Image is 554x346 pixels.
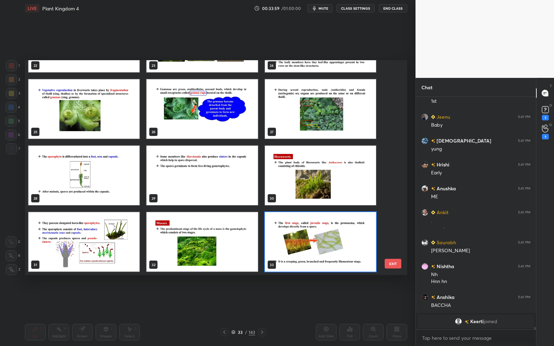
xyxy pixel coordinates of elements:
[470,319,484,324] span: Keerti
[455,318,462,325] img: default.png
[431,115,435,119] img: Learner_Badge_beginner_1_8b307cf2a0.svg
[319,6,328,11] span: mute
[435,113,450,120] h6: Jeenu
[435,185,456,192] h6: Anushka
[6,60,20,71] div: 1
[6,88,20,99] div: 3
[518,264,530,268] div: 5:41 PM
[421,239,428,246] img: 0b64863080224eabae1a7adf07f96397.jpg
[431,295,435,299] img: no-rating-badge.077c3623.svg
[518,163,530,167] div: 5:41 PM
[518,186,530,191] div: 5:41 PM
[542,134,549,139] div: 1
[28,13,140,72] img: 1686055354XYSFIY.pdf
[249,329,255,335] div: 143
[6,116,20,127] div: 5
[421,185,428,192] img: 3feb287d3ada4c85b51448cd01ac6250.jpg
[542,115,549,120] div: 1
[435,209,448,216] h6: Ankit
[421,263,428,270] img: dfa88ba2fb814fbc96765cae9a8edb03.jpg
[237,330,244,334] div: 33
[518,295,530,299] div: 5:41 PM
[28,146,140,205] img: 1686055354XYSFIY.pdf
[518,139,530,143] div: 5:41 PM
[6,74,20,85] div: 2
[431,302,530,309] div: BACCHA
[416,97,536,329] div: grid
[435,263,454,270] h6: Nishtha
[265,212,376,272] img: 1686055354XYSFIY.pdf
[435,293,455,301] h6: Anshika
[431,247,530,254] div: [PERSON_NAME]
[307,4,332,12] button: mute
[435,239,456,246] h6: Saurabh
[431,122,530,129] div: Baby
[25,60,395,275] div: grid
[6,143,20,154] div: 7
[6,102,20,113] div: 4
[435,161,449,168] h6: Hrishi
[421,209,428,216] img: 62e357fc69d541bfb9aca2aafed71745.jpg
[421,113,428,120] img: be5d6838b1734c96b5d8a730be0026d8.jpg
[431,170,530,176] div: Early
[431,210,435,215] img: Learner_Badge_beginner_1_8b307cf2a0.svg
[6,264,20,275] div: Z
[518,115,530,119] div: 5:41 PM
[549,122,552,127] p: G
[484,319,497,324] span: joined
[431,278,530,285] div: Hnn hn
[431,240,435,245] img: Learner_Badge_beginner_1_8b307cf2a0.svg
[146,79,258,139] img: 1686055354XYSFIY.pdf
[416,78,438,97] p: Chat
[265,146,376,205] img: 1686055354XYSFIY.pdf
[146,13,258,72] img: 1686055354XYSFIY.pdf
[6,250,20,261] div: X
[385,259,401,268] button: EXIT
[431,146,530,153] div: yung
[431,193,530,200] div: ME
[28,212,140,272] img: 1686055354XYSFIY.pdf
[379,4,407,12] button: End Class
[28,79,140,139] img: 1686055354XYSFIY.pdf
[337,4,375,12] button: CLASS SETTINGS
[6,129,20,140] div: 6
[431,98,530,105] div: 1st
[421,137,428,144] img: 29670a828fe045429c6f4d087e2e9e3e.jpg
[431,163,435,167] img: no-rating-badge.077c3623.svg
[42,5,79,12] h4: Plant Kingdom 4
[431,187,435,191] img: no-rating-badge.077c3623.svg
[421,161,428,168] img: 9ed3ea55ee0a4d8096b058e9b6139517.jpg
[245,330,247,334] div: /
[465,320,469,324] img: no-rating-badge.077c3623.svg
[6,236,20,247] div: C
[25,4,39,12] div: LIVE
[549,103,552,108] p: D
[146,146,258,205] img: 1686055354XYSFIY.pdf
[146,212,258,272] img: 1686055354XYSFIY.pdf
[435,137,491,144] h6: [DEMOGRAPHIC_DATA]
[265,13,376,72] img: 1686055354XYSFIY.pdf
[550,83,552,89] p: T
[431,217,530,230] div: . .
[431,271,530,278] div: Nh
[518,240,530,245] div: 5:41 PM
[421,294,428,301] img: bb9732b6ea804f3e96cdd89650718096.jpg
[518,210,530,215] div: 5:41 PM
[265,79,376,139] img: 1686055354XYSFIY.pdf
[431,265,435,268] img: no-rating-badge.077c3623.svg
[431,139,435,143] img: no-rating-badge.077c3623.svg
